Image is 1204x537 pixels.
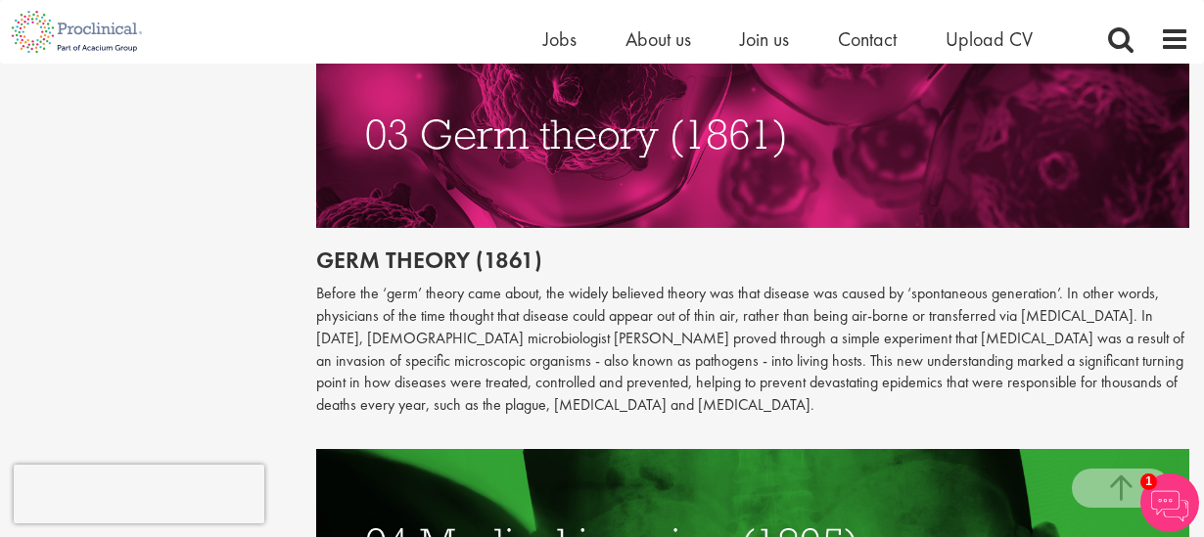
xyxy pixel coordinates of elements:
iframe: reCAPTCHA [14,465,264,523]
a: Upload CV [946,26,1033,52]
img: germ theory [316,40,1190,228]
a: Jobs [543,26,577,52]
a: Join us [740,26,789,52]
img: Chatbot [1140,473,1199,532]
h2: Germ theory (1861) [316,247,1190,273]
a: About us [625,26,691,52]
span: 1 [1140,473,1157,490]
p: Before the ‘germ’ theory came about, the widely believed theory was that disease was caused by ‘s... [316,283,1190,417]
a: Contact [838,26,897,52]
